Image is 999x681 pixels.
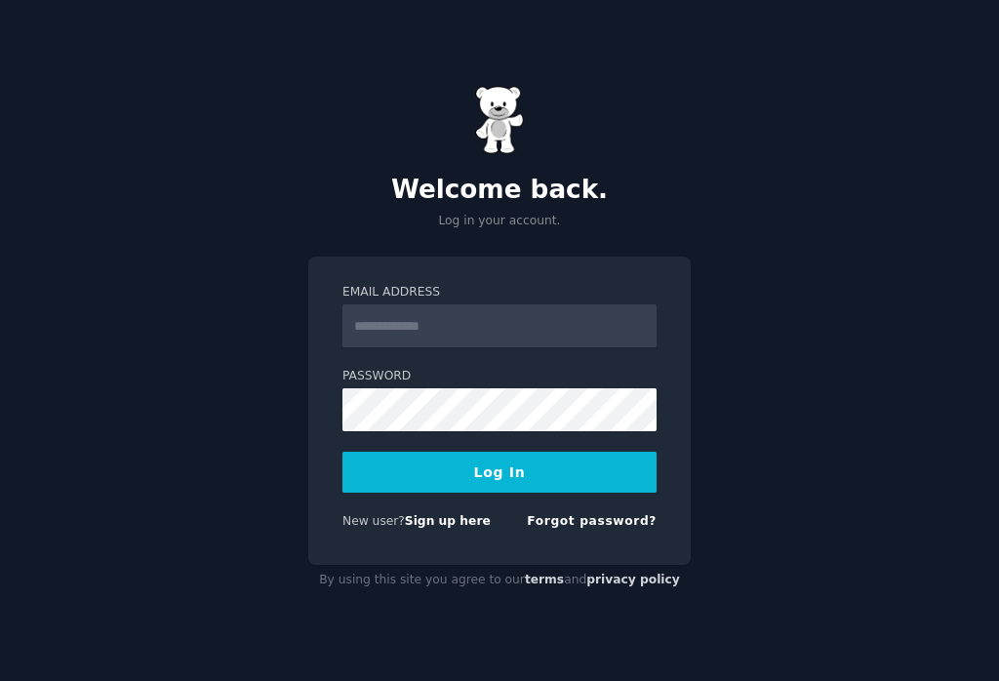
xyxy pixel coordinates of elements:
span: New user? [342,514,405,528]
img: Gummy Bear [475,86,524,154]
h2: Welcome back. [308,175,691,206]
div: By using this site you agree to our and [308,565,691,596]
label: Password [342,368,657,385]
a: Forgot password? [527,514,657,528]
label: Email Address [342,284,657,301]
a: terms [525,573,564,586]
p: Log in your account. [308,213,691,230]
a: privacy policy [586,573,680,586]
button: Log In [342,452,657,493]
a: Sign up here [405,514,491,528]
